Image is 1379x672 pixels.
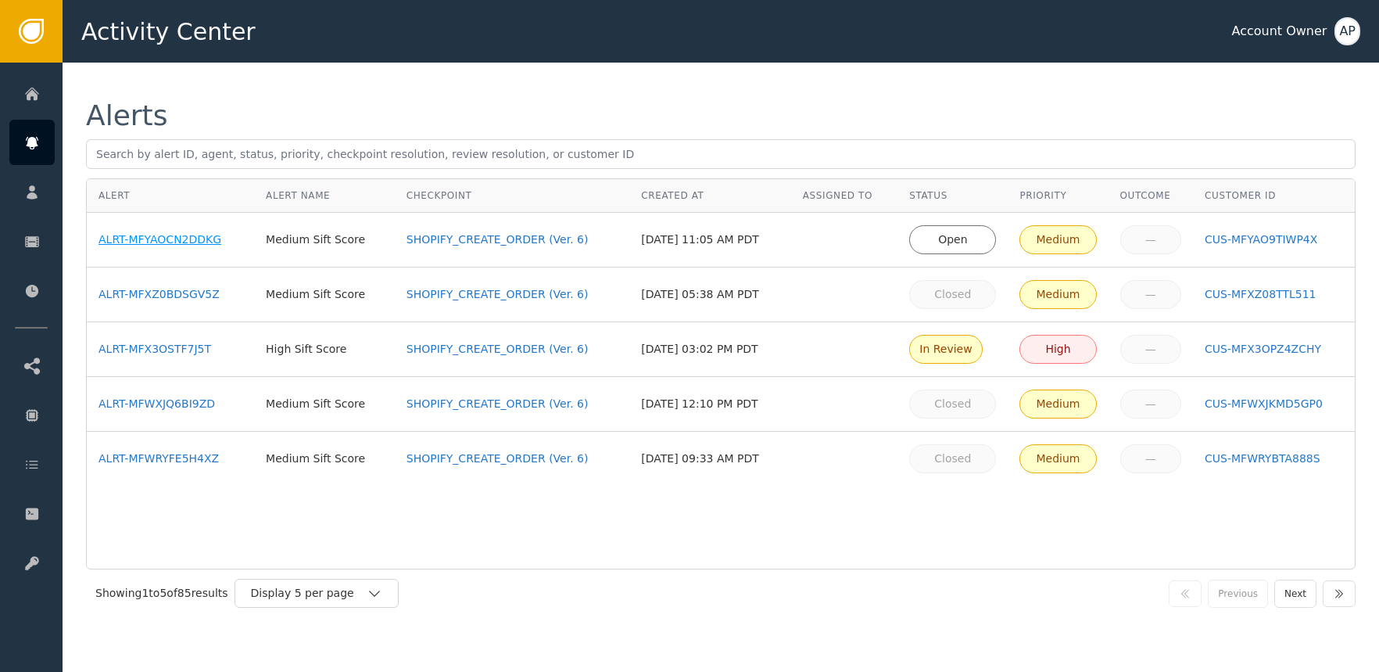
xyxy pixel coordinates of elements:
[98,232,242,248] a: ALRT-MFYAOCN2DDKG
[235,579,399,608] button: Display 5 per page
[98,341,242,358] a: ALRT-MFX3OSTF7J5T
[629,377,790,432] td: [DATE] 12:10 PM PDT
[1231,22,1327,41] div: Account Owner
[1019,189,1096,203] div: Priority
[98,451,242,467] a: ALRT-MFWRYFE5H4XZ
[919,341,972,358] div: In Review
[1334,17,1360,45] button: AP
[1120,189,1181,203] div: Outcome
[407,341,618,358] a: SHOPIFY_CREATE_ORDER (Ver. 6)
[1274,580,1316,608] button: Next
[919,396,986,412] div: Closed
[803,189,886,203] div: Assigned To
[266,189,383,203] div: Alert Name
[98,396,242,412] a: ALRT-MFWXJQ6BI9ZD
[81,14,256,49] span: Activity Center
[1030,451,1086,467] div: Medium
[919,286,986,303] div: Closed
[629,432,790,486] td: [DATE] 09:33 AM PDT
[266,232,383,248] div: Medium Sift Score
[1130,451,1171,467] div: —
[1130,396,1171,412] div: —
[251,585,367,602] div: Display 5 per page
[909,189,996,203] div: Status
[407,396,618,412] a: SHOPIFY_CREATE_ORDER (Ver. 6)
[95,585,228,602] div: Showing 1 to 5 of 85 results
[407,189,618,203] div: Checkpoint
[1205,232,1343,248] a: CUS-MFYAO9TIWP4X
[1130,232,1171,248] div: —
[1030,286,1086,303] div: Medium
[407,451,618,467] a: SHOPIFY_CREATE_ORDER (Ver. 6)
[919,451,986,467] div: Closed
[266,396,383,412] div: Medium Sift Score
[98,189,242,203] div: Alert
[1030,396,1086,412] div: Medium
[266,286,383,303] div: Medium Sift Score
[1030,341,1086,358] div: High
[641,189,779,203] div: Created At
[266,451,383,467] div: Medium Sift Score
[629,322,790,377] td: [DATE] 03:02 PM PDT
[1130,341,1171,358] div: —
[407,232,618,248] a: SHOPIFY_CREATE_ORDER (Ver. 6)
[86,102,167,130] div: Alerts
[629,268,790,322] td: [DATE] 05:38 AM PDT
[1205,396,1343,412] a: CUS-MFWXJKMD5GP0
[266,341,383,358] div: High Sift Score
[629,213,790,268] td: [DATE] 11:05 AM PDT
[1205,286,1343,303] a: CUS-MFXZ08TTL511
[1205,451,1343,467] a: CUS-MFWRYBTA888S
[1130,286,1171,303] div: —
[919,232,986,248] div: Open
[1205,189,1343,203] div: Customer ID
[407,286,618,303] a: SHOPIFY_CREATE_ORDER (Ver. 6)
[1205,341,1343,358] a: CUS-MFX3OPZ4ZCHY
[98,286,242,303] a: ALRT-MFXZ0BDSGV5Z
[1030,232,1086,248] div: Medium
[86,139,1356,169] input: Search by alert ID, agent, status, priority, checkpoint resolution, review resolution, or custome...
